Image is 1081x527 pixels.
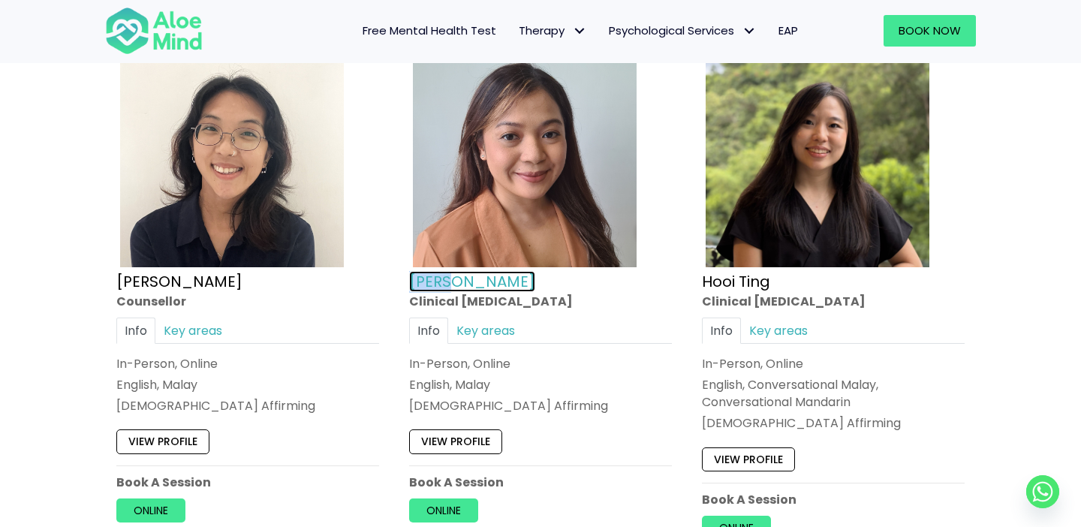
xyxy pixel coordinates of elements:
[706,44,929,267] img: Hooi ting Clinical Psychologist
[702,318,741,344] a: Info
[702,376,965,411] p: English, Conversational Malay, Conversational Mandarin
[409,474,672,491] p: Book A Session
[409,271,535,292] a: [PERSON_NAME]
[116,293,379,310] div: Counsellor
[702,271,770,292] a: Hooi Ting
[105,6,203,56] img: Aloe mind Logo
[116,430,209,454] a: View profile
[899,23,961,38] span: Book Now
[448,318,523,344] a: Key areas
[568,20,590,42] span: Therapy: submenu
[116,474,379,491] p: Book A Session
[1026,475,1059,508] a: Whatsapp
[767,15,809,47] a: EAP
[519,23,586,38] span: Therapy
[222,15,809,47] nav: Menu
[741,318,816,344] a: Key areas
[116,376,379,393] p: English, Malay
[116,355,379,372] div: In-Person, Online
[409,293,672,310] div: Clinical [MEDICAL_DATA]
[738,20,760,42] span: Psychological Services: submenu
[702,491,965,508] p: Book A Session
[409,318,448,344] a: Info
[363,23,496,38] span: Free Mental Health Test
[409,355,672,372] div: In-Person, Online
[609,23,756,38] span: Psychological Services
[702,355,965,372] div: In-Person, Online
[409,397,672,414] div: [DEMOGRAPHIC_DATA] Affirming
[507,15,598,47] a: TherapyTherapy: submenu
[116,397,379,414] div: [DEMOGRAPHIC_DATA] Affirming
[409,498,478,522] a: Online
[702,293,965,310] div: Clinical [MEDICAL_DATA]
[351,15,507,47] a: Free Mental Health Test
[116,498,185,522] a: Online
[884,15,976,47] a: Book Now
[598,15,767,47] a: Psychological ServicesPsychological Services: submenu
[120,44,344,267] img: Emelyne Counsellor
[702,447,795,471] a: View profile
[409,430,502,454] a: View profile
[116,271,242,292] a: [PERSON_NAME]
[778,23,798,38] span: EAP
[702,415,965,432] div: [DEMOGRAPHIC_DATA] Affirming
[116,318,155,344] a: Info
[409,376,672,393] p: English, Malay
[155,318,230,344] a: Key areas
[413,44,637,267] img: Hanna Clinical Psychologist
